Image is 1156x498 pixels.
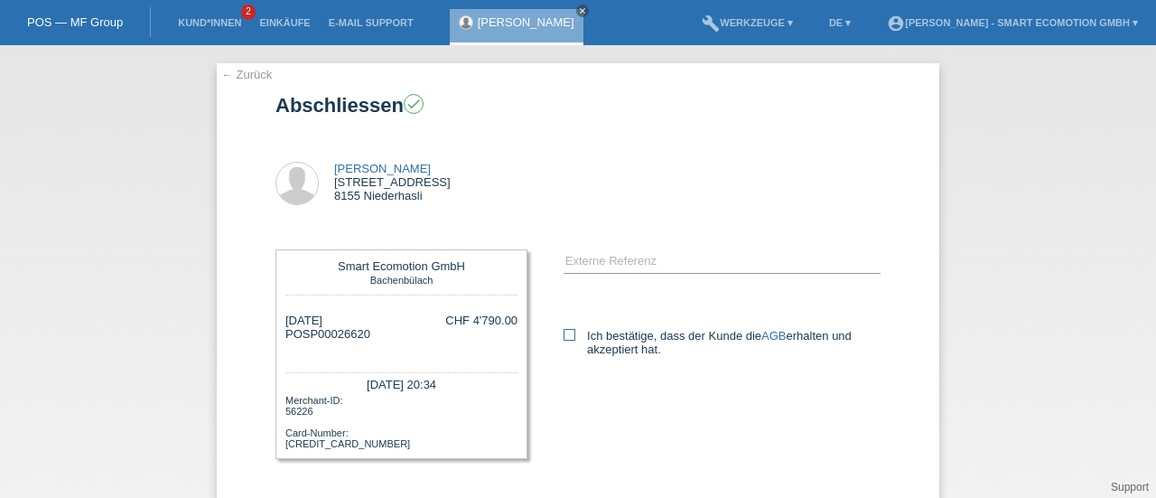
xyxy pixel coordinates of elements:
[478,15,574,29] a: [PERSON_NAME]
[820,17,860,28] a: DE ▾
[761,329,786,343] a: AGB
[250,17,319,28] a: Einkäufe
[445,314,517,327] div: CHF 4'790.00
[290,273,513,286] div: Bachenbülach
[275,94,881,117] h1: Abschliessen
[702,14,720,33] i: build
[285,393,517,449] div: Merchant-ID: 56226 Card-Number: [CREDIT_CARD_NUMBER]
[334,162,431,175] a: [PERSON_NAME]
[887,14,905,33] i: account_circle
[169,17,250,28] a: Kund*innen
[290,259,513,273] div: Smart Ecomotion GmbH
[1111,481,1149,493] a: Support
[576,5,589,17] a: close
[221,68,272,81] a: ← Zurück
[693,17,802,28] a: buildWerkzeuge ▾
[285,372,517,393] div: [DATE] 20:34
[564,329,881,356] label: Ich bestätige, dass der Kunde die erhalten und akzeptiert hat.
[285,314,370,354] div: [DATE] POSP00026620
[406,96,422,112] i: check
[334,162,451,202] div: [STREET_ADDRESS] 8155 Niederhasli
[241,5,256,20] span: 2
[27,15,123,29] a: POS — MF Group
[878,17,1147,28] a: account_circle[PERSON_NAME] - Smart Ecomotion GmbH ▾
[320,17,423,28] a: E-Mail Support
[578,6,587,15] i: close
